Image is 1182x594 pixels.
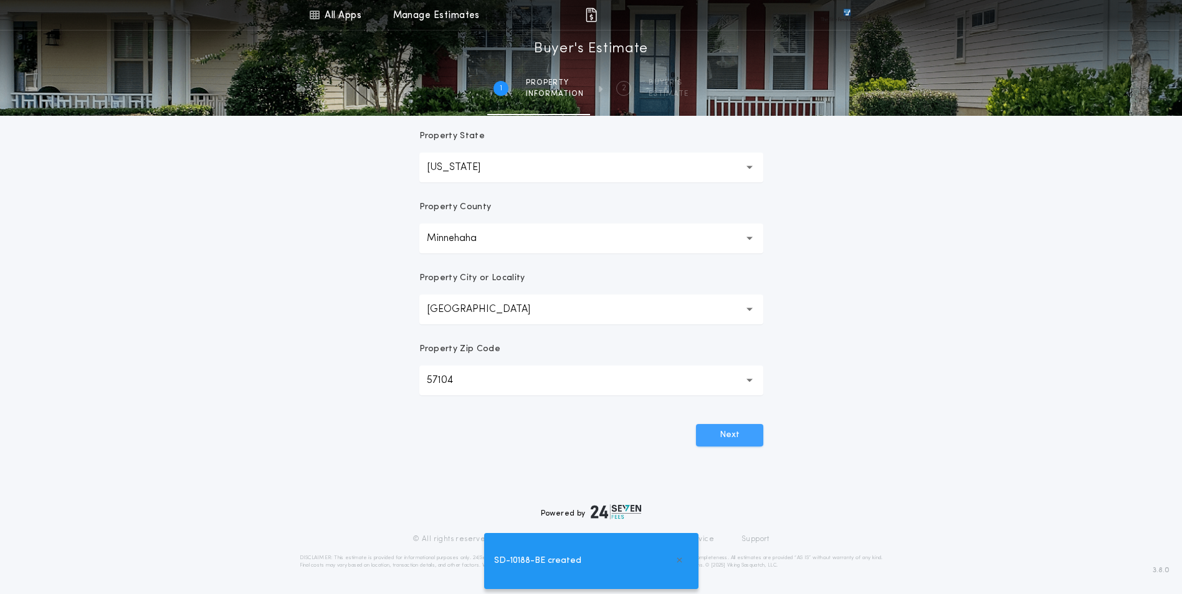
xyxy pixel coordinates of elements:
p: 57104 [427,373,473,388]
h2: 2 [622,83,626,93]
h1: Buyer's Estimate [534,39,648,59]
p: Property State [419,130,485,143]
button: [GEOGRAPHIC_DATA] [419,295,763,324]
span: ESTIMATE [649,89,689,99]
span: information [526,89,584,99]
img: img [584,7,599,22]
button: Next [696,424,763,446]
p: Property County [419,201,492,214]
span: SD-10188-BE created [494,554,581,568]
p: Property City or Locality [419,272,525,285]
p: [US_STATE] [427,160,500,175]
div: Powered by [541,504,642,519]
p: [GEOGRAPHIC_DATA] [427,302,550,317]
span: BUYER'S [649,78,689,88]
p: Property Zip Code [419,343,500,356]
img: logo [591,504,642,519]
p: Minnehaha [427,231,497,246]
span: Property [526,78,584,88]
img: vs-icon [821,9,873,21]
h2: 1 [500,83,502,93]
button: 57104 [419,365,763,395]
button: [US_STATE] [419,153,763,182]
button: Minnehaha [419,224,763,253]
